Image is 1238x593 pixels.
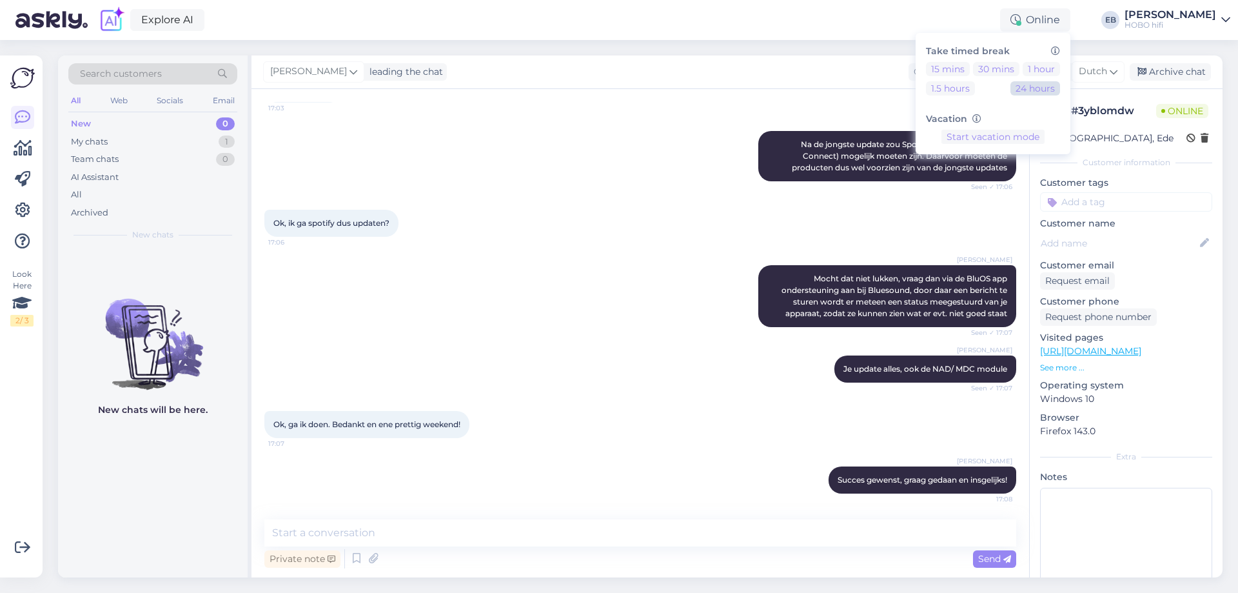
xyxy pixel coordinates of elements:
p: Notes [1040,470,1212,484]
p: Customer tags [1040,176,1212,190]
div: 0 [216,153,235,166]
div: Team chats [71,153,119,166]
div: 0 [216,117,235,130]
div: 2 / 3 [10,315,34,327]
div: My chats [71,136,108,148]
span: Je update alles, ook de NAD/ MDC module [843,364,1007,374]
div: Extra [1040,451,1212,463]
div: Socials [154,92,186,109]
p: See more ... [1040,362,1212,374]
div: Online [1000,8,1070,32]
div: Email [210,92,237,109]
input: Add name [1041,236,1197,250]
button: 24 hours [1010,81,1060,95]
h6: Vacation [926,114,1060,125]
span: Online [1156,104,1208,118]
span: Mocht dat niet lukken, vraag dan via de BluOS app ondersteuning aan bij Bluesound, door daar een ... [781,274,1009,318]
span: Seen ✓ 17:06 [964,182,1012,192]
div: Request phone number [1040,308,1157,326]
div: All [68,92,83,109]
h6: Take timed break [926,46,1060,57]
div: Customer [909,65,959,79]
button: 1 hour [1023,62,1060,76]
p: Customer phone [1040,295,1212,308]
div: Archived [71,206,108,219]
img: explore-ai [98,6,125,34]
span: Dutch [1079,65,1107,79]
a: Explore AI [130,9,204,31]
p: Windows 10 [1040,392,1212,406]
span: Ok, ga ik doen. Bedankt en ene prettig weekend! [273,419,460,429]
span: 17:07 [268,439,317,448]
p: Visited pages [1040,331,1212,345]
p: New chats will be here. [98,403,208,417]
span: 17:03 [268,103,317,113]
p: Customer email [1040,259,1212,272]
input: Add a tag [1040,192,1212,212]
div: Look Here [10,268,34,327]
button: Start vacation mode [941,130,1045,144]
span: 17:06 [268,237,317,247]
div: Customer information [1040,157,1212,168]
span: Send [978,553,1011,565]
span: 17:08 [964,494,1012,504]
div: 1 [219,136,235,148]
div: EB [1101,11,1119,29]
span: [PERSON_NAME] [957,456,1012,466]
div: New [71,117,91,130]
p: Browser [1040,411,1212,425]
div: # 3yblomdw [1071,103,1156,119]
span: Search customers [80,67,162,81]
div: HOBO hifi [1125,20,1216,30]
div: leading the chat [364,65,443,79]
button: 1.5 hours [926,81,975,95]
div: [PERSON_NAME] [1125,10,1216,20]
span: [PERSON_NAME] [957,255,1012,265]
p: Customer name [1040,217,1212,230]
div: All [71,188,82,201]
a: [PERSON_NAME]HOBO hifi [1125,10,1230,30]
div: Private note [264,550,340,568]
span: Succes gewenst, graag gedaan en insgelijks! [838,475,1007,485]
button: 30 mins [973,62,1019,76]
div: Request email [1040,272,1115,290]
p: Firefox 143.0 [1040,425,1212,438]
div: Web [108,92,130,109]
a: [URL][DOMAIN_NAME] [1040,345,1141,357]
span: Seen ✓ 17:07 [964,383,1012,393]
p: Operating system [1040,379,1212,392]
span: Ok, ik ga spotify dus updaten? [273,218,389,228]
span: Na de jongste update zou Spotify Lossless (via Spotify Connect) mogelijk moeten zijn. Daarvoor mo... [792,139,1009,172]
div: [GEOGRAPHIC_DATA], Ede [1044,132,1174,145]
img: No chats [58,276,248,392]
img: Askly Logo [10,66,35,90]
button: 15 mins [926,62,970,76]
span: Seen ✓ 17:07 [964,328,1012,337]
span: New chats [132,229,173,241]
span: [PERSON_NAME] [270,65,347,79]
div: Archive chat [1130,63,1211,81]
span: [PERSON_NAME] [957,345,1012,355]
div: AI Assistant [71,171,119,184]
